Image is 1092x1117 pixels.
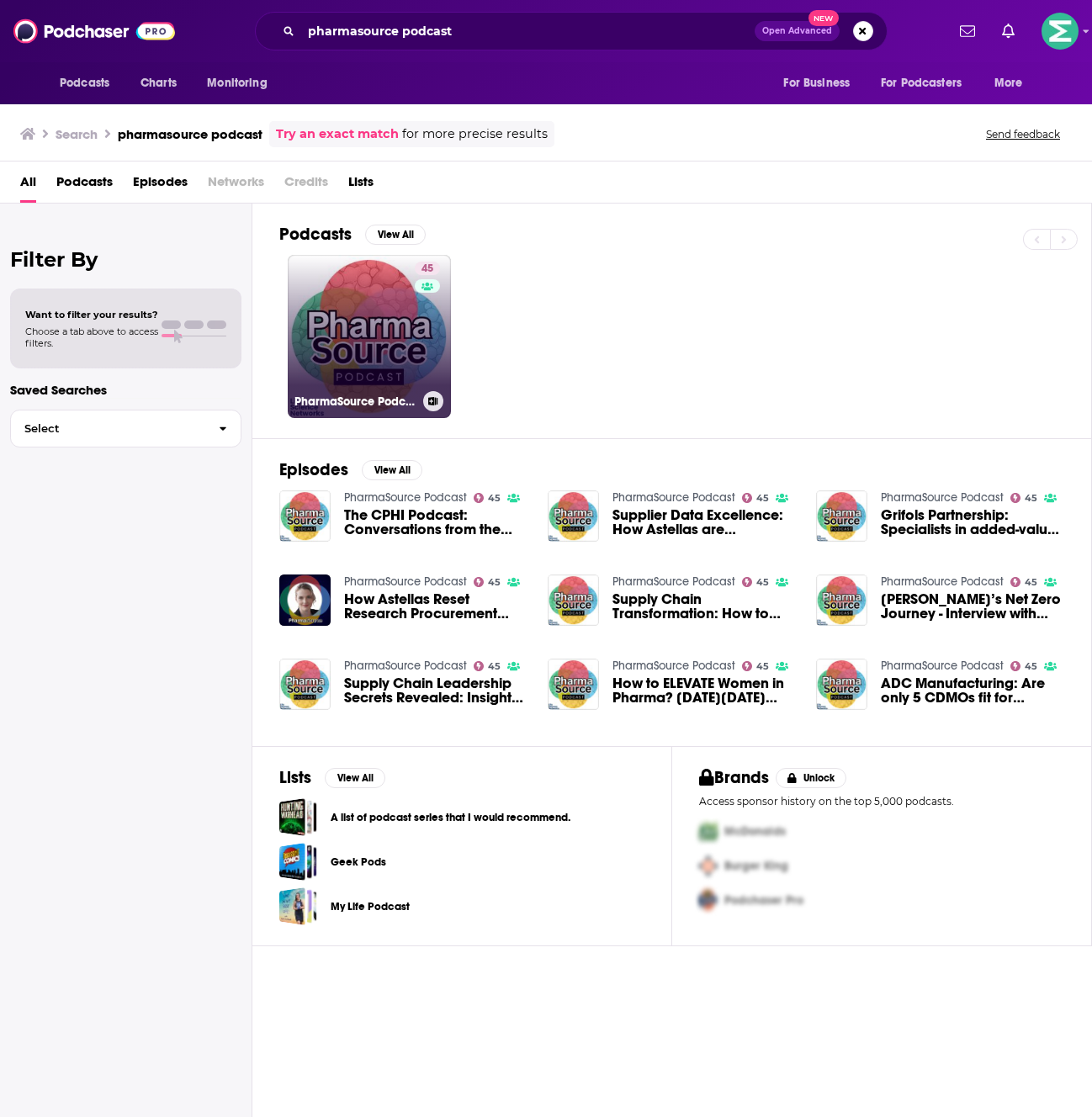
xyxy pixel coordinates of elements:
[488,579,501,586] span: 45
[881,574,1004,589] a: PharmaSource Podcast
[692,883,724,918] img: Third Pro Logo
[692,849,724,883] img: Second Pro Logo
[140,71,177,95] span: Charts
[344,574,467,589] a: PharmaSource Podcast
[742,661,770,671] a: 45
[279,798,317,836] span: A list of podcast series that I would recommend.
[279,459,422,480] a: EpisodesView All
[742,493,770,503] a: 45
[981,127,1065,141] button: Send feedback
[762,27,832,35] span: Open Advanced
[995,17,1021,45] a: Show notifications dropdown
[279,459,348,480] h2: Episodes
[208,168,264,203] span: Networks
[816,490,867,542] a: Grifols Partnership: Specialists in added-value injectable products
[294,394,416,409] h3: PharmaSource Podcast
[56,168,113,203] a: Podcasts
[279,659,331,710] img: Supply Chain Leadership Secrets Revealed: Insights from McKinsey’s Knut Alicke
[881,592,1064,621] span: [PERSON_NAME]’s Net Zero Journey - Interview with [PERSON_NAME], VP Enterprise Indirect Procureme...
[301,18,755,45] input: Search podcasts, credits, & more...
[881,676,1064,705] span: ADC Manufacturing: Are only 5 CDMOs fit for purpose?
[56,126,98,142] h3: Search
[612,676,796,705] a: How to ELEVATE Women in Pharma? International Women's Day Panel Debate
[20,168,36,203] span: All
[344,508,527,537] span: The CPHI Podcast: Conversations from the show floor at [GEOGRAPHIC_DATA] with Recipharm, [GEOGRAP...
[279,574,331,626] img: How Astellas Reset Research Procurement from 200 to 10 Suppliers
[284,168,328,203] span: Credits
[1042,13,1079,50] button: Show profile menu
[1042,13,1079,50] img: User Profile
[771,67,871,99] button: open menu
[612,574,735,589] a: PharmaSource Podcast
[612,659,735,673] a: PharmaSource Podcast
[756,495,769,502] span: 45
[612,508,796,537] a: Supplier Data Excellence: How Astellas are supporting procurement with better data strategies
[881,592,1064,621] a: Pfizer’s Net Zero Journey - Interview with Fred Turco, VP Enterprise Indirect Procurement and Sus...
[1025,663,1037,670] span: 45
[331,853,386,871] a: Geek Pods
[870,67,986,99] button: open menu
[344,508,527,537] a: The CPHI Podcast: Conversations from the show floor at CPHI Milan with Recipharm, Tjoapack, Renai...
[195,67,289,99] button: open menu
[279,887,317,925] a: My Life Podcast
[344,592,527,621] a: How Astellas Reset Research Procurement from 200 to 10 Suppliers
[415,262,440,275] a: 45
[130,67,187,99] a: Charts
[331,808,570,827] a: A list of podcast series that I would recommend.
[325,768,385,788] button: View All
[548,574,599,626] img: Supply Chain Transformation: How to Adapt to the New Era of Healthcare with Fernanda Teles, DHL S...
[60,71,109,95] span: Podcasts
[11,423,205,434] span: Select
[808,10,839,26] span: New
[724,893,803,908] span: Podchaser Pro
[692,814,724,849] img: First Pro Logo
[612,592,796,621] a: Supply Chain Transformation: How to Adapt to the New Era of Healthcare with Fernanda Teles, DHL S...
[1010,661,1038,671] a: 45
[276,124,399,144] a: Try an exact match
[207,71,267,95] span: Monitoring
[133,168,188,203] a: Episodes
[331,897,410,916] a: My Life Podcast
[10,382,241,398] p: Saved Searches
[742,577,770,587] a: 45
[288,255,451,418] a: 45PharmaSource Podcast
[488,663,501,670] span: 45
[25,309,158,320] span: Want to filter your results?
[279,224,426,245] a: PodcastsView All
[755,21,840,41] button: Open AdvancedNew
[365,225,426,245] button: View All
[344,676,527,705] a: Supply Chain Leadership Secrets Revealed: Insights from McKinsey’s Knut Alicke
[983,67,1044,99] button: open menu
[699,767,769,788] h2: Brands
[25,326,158,349] span: Choose a tab above to access filters.
[488,495,501,502] span: 45
[548,659,599,710] img: How to ELEVATE Women in Pharma? International Women's Day Panel Debate
[10,410,241,447] button: Select
[548,490,599,542] img: Supplier Data Excellence: How Astellas are supporting procurement with better data strategies
[474,493,501,503] a: 45
[612,490,735,505] a: PharmaSource Podcast
[13,15,175,47] a: Podchaser - Follow, Share and Rate Podcasts
[348,168,374,203] a: Lists
[279,767,311,788] h2: Lists
[816,659,867,710] img: ADC Manufacturing: Are only 5 CDMOs fit for purpose?
[612,676,796,705] span: How to ELEVATE Women in Pharma? [DATE][DATE] Panel Debate
[474,577,501,587] a: 45
[724,859,788,873] span: Burger King
[344,490,467,505] a: PharmaSource Podcast
[421,261,433,278] span: 45
[881,508,1064,537] span: Grifols Partnership: Specialists in added-value injectable products
[881,490,1004,505] a: PharmaSource Podcast
[881,71,962,95] span: For Podcasters
[255,12,888,50] div: Search podcasts, credits, & more...
[816,574,867,626] img: Pfizer’s Net Zero Journey - Interview with Fred Turco, VP Enterprise Indirect Procurement and Sus...
[1025,495,1037,502] span: 45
